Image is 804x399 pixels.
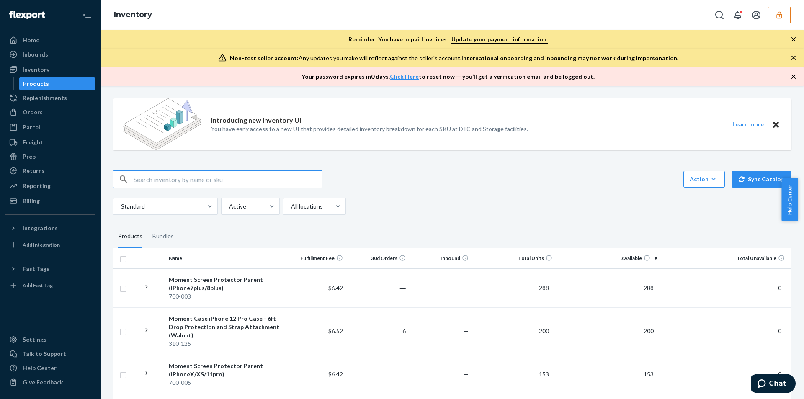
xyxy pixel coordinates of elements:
[464,371,469,378] span: —
[5,238,95,252] a: Add Integration
[165,248,283,268] th: Name
[536,284,552,291] span: 288
[23,350,66,358] div: Talk to Support
[107,3,159,27] ol: breadcrumbs
[770,119,781,130] button: Close
[328,284,343,291] span: $6.42
[123,98,201,150] img: new-reports-banner-icon.82668bd98b6a51aee86340f2a7b77ae3.png
[346,248,409,268] th: 30d Orders
[5,63,95,76] a: Inventory
[348,35,548,44] p: Reminder: You have unpaid invoices.
[169,340,280,348] div: 310-125
[23,108,43,116] div: Orders
[5,279,95,292] a: Add Fast Tag
[5,150,95,163] a: Prep
[19,77,96,90] a: Products
[230,54,299,62] span: Non-test seller account:
[169,378,280,387] div: 700-005
[464,327,469,335] span: —
[775,371,785,378] span: 0
[228,202,229,211] input: Active
[732,171,791,188] button: Sync Catalog
[5,164,95,178] a: Returns
[9,11,45,19] img: Flexport logo
[290,202,291,211] input: All locations
[23,197,40,205] div: Billing
[5,91,95,105] a: Replenishments
[536,327,552,335] span: 200
[23,378,63,386] div: Give Feedback
[683,171,725,188] button: Action
[5,347,95,360] button: Talk to Support
[5,333,95,346] a: Settings
[211,116,301,125] p: Introducing new Inventory UI
[79,7,95,23] button: Close Navigation
[536,371,552,378] span: 153
[23,224,58,232] div: Integrations
[640,327,657,335] span: 200
[461,54,678,62] span: International onboarding and inbounding may not work during impersonation.
[451,36,548,44] a: Update your payment information.
[5,179,95,193] a: Reporting
[660,248,791,268] th: Total Unavailable
[23,335,46,344] div: Settings
[711,7,728,23] button: Open Search Box
[346,355,409,394] td: ―
[5,121,95,134] a: Parcel
[409,248,472,268] th: Inbound
[169,292,280,301] div: 700-003
[23,80,49,88] div: Products
[23,282,53,289] div: Add Fast Tag
[5,136,95,149] a: Freight
[464,284,469,291] span: —
[23,167,45,175] div: Returns
[472,248,556,268] th: Total Units
[5,106,95,119] a: Orders
[120,202,121,211] input: Standard
[390,73,419,80] a: Click Here
[5,376,95,389] button: Give Feedback
[328,327,343,335] span: $6.52
[729,7,746,23] button: Open notifications
[5,361,95,375] a: Help Center
[640,371,657,378] span: 153
[283,248,346,268] th: Fulfillment Fee
[134,171,322,188] input: Search inventory by name or sku
[346,307,409,355] td: 6
[775,327,785,335] span: 0
[5,194,95,208] a: Billing
[169,275,280,292] div: Moment Screen Protector Parent (iPhone7plus/8plus)
[556,248,660,268] th: Available
[169,362,280,378] div: Moment Screen Protector Parent (iPhoneX/XS/11pro)
[23,152,36,161] div: Prep
[211,125,528,133] p: You have early access to a new UI that provides detailed inventory breakdown for each SKU at DTC ...
[781,178,798,221] button: Help Center
[23,364,57,372] div: Help Center
[690,175,719,183] div: Action
[23,65,49,74] div: Inventory
[118,225,142,248] div: Products
[346,268,409,307] td: ―
[169,314,280,340] div: Moment Case iPhone 12 Pro Case - 6ft Drop Protection and Strap Attachment (Walnut)
[5,262,95,275] button: Fast Tags
[5,33,95,47] a: Home
[230,54,678,62] div: Any updates you make will reflect against the seller's account.
[301,72,595,81] p: Your password expires in 0 days . to reset now — you’ll get a verification email and be logged out.
[114,10,152,19] a: Inventory
[727,119,769,130] button: Learn more
[5,48,95,61] a: Inbounds
[23,241,60,248] div: Add Integration
[748,7,765,23] button: Open account menu
[23,50,48,59] div: Inbounds
[775,284,785,291] span: 0
[23,123,40,131] div: Parcel
[23,182,51,190] div: Reporting
[751,374,796,395] iframe: Opens a widget where you can chat to one of our agents
[23,94,67,102] div: Replenishments
[640,284,657,291] span: 288
[152,225,174,248] div: Bundles
[23,138,43,147] div: Freight
[23,265,49,273] div: Fast Tags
